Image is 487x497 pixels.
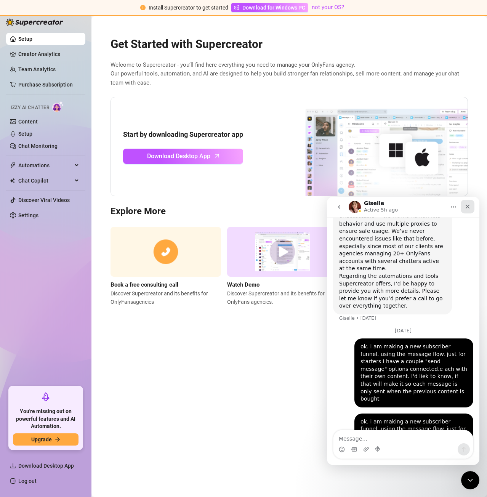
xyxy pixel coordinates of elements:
[111,61,468,88] span: Welcome to Supercreator - you’ll find here everything you need to manage your OnlyFans agency. Ou...
[213,151,221,160] span: arrow-up
[6,18,63,26] img: logo-BBDzfeDw.svg
[242,3,305,12] span: Download for Windows PC
[111,289,221,306] span: Discover Supercreator and its benefits for OnlyFans agencies
[111,227,221,277] img: consulting call
[34,146,140,206] div: ok. i am making a new subscriber funnel. using the message flow. just for starters i have a coupl...
[111,37,468,51] h2: Get Started with Supercreator
[10,463,16,469] span: download
[18,197,70,203] a: Discover Viral Videos
[18,159,72,172] span: Automations
[147,151,210,161] span: Download Desktop App
[234,5,239,10] span: windows
[52,101,64,112] img: AI Chatter
[123,130,243,138] strong: Start by downloading Supercreator app
[18,175,72,187] span: Chat Copilot
[10,162,16,168] span: thunderbolt
[12,76,119,113] div: Regarding the automations and tools Supercreator offers, I’d be happy to provide you with more de...
[140,5,146,10] span: exclamation-circle
[27,142,146,211] div: ok. i am making a new subscriber funnel. using the message flow. just for starters i have a coupl...
[18,212,38,218] a: Settings
[312,4,344,11] a: not your OS?
[41,392,50,401] span: rocket
[10,178,15,183] img: Chat Copilot
[149,5,228,11] span: Install Supercreator to get started
[27,217,146,286] div: ok. i am making a new subscriber funnel. using the message flow. just for starters i have a coupl...
[227,227,338,277] img: supercreator demo
[13,433,78,446] button: Upgradearrow-right
[12,250,18,256] button: Emoji picker
[18,36,32,42] a: Setup
[18,478,37,484] a: Log out
[11,104,49,111] span: Izzy AI Chatter
[18,119,38,125] a: Content
[6,234,146,247] textarea: Message…
[6,142,146,217] div: Velin says…
[227,289,338,306] span: Discover Supercreator and its benefits for OnlyFans agencies.
[18,79,79,91] a: Purchase Subscription
[24,250,30,256] button: Gif picker
[227,281,260,288] strong: Watch Demo
[111,227,221,306] a: Book a free consulting callDiscover Supercreator and its benefits for OnlyFansagencies
[31,436,52,442] span: Upgrade
[12,119,49,124] div: Giselle • [DATE]
[461,471,479,489] iframe: Intercom live chat
[227,227,338,306] a: Watch DemoDiscover Supercreator and its benefits for OnlyFans agencies.
[131,247,143,259] button: Send a message…
[111,281,178,288] strong: Book a free consulting call
[327,197,479,465] iframe: Intercom live chat
[18,48,79,60] a: Creator Analytics
[18,143,58,149] a: Chat Monitoring
[231,3,308,12] a: Download for Windows PC
[111,205,468,218] h3: Explore More
[123,149,243,164] a: Download Desktop Apparrow-up
[277,97,468,196] img: download app
[48,250,54,256] button: Start recording
[18,131,32,137] a: Setup
[55,437,60,442] span: arrow-right
[12,1,119,76] div: Supercreator is designed to be undetectable — we mimic human-like behavior and use multiple proxi...
[6,131,146,142] div: [DATE]
[34,221,140,281] div: ok. i am making a new subscriber funnel. using the message flow. just for starters i have a coupl...
[6,217,146,295] div: Velin says…
[36,250,42,256] button: Upload attachment
[18,463,74,469] span: Download Desktop App
[13,408,78,430] span: You're missing out on powerful features and AI Automation.
[18,66,56,72] a: Team Analytics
